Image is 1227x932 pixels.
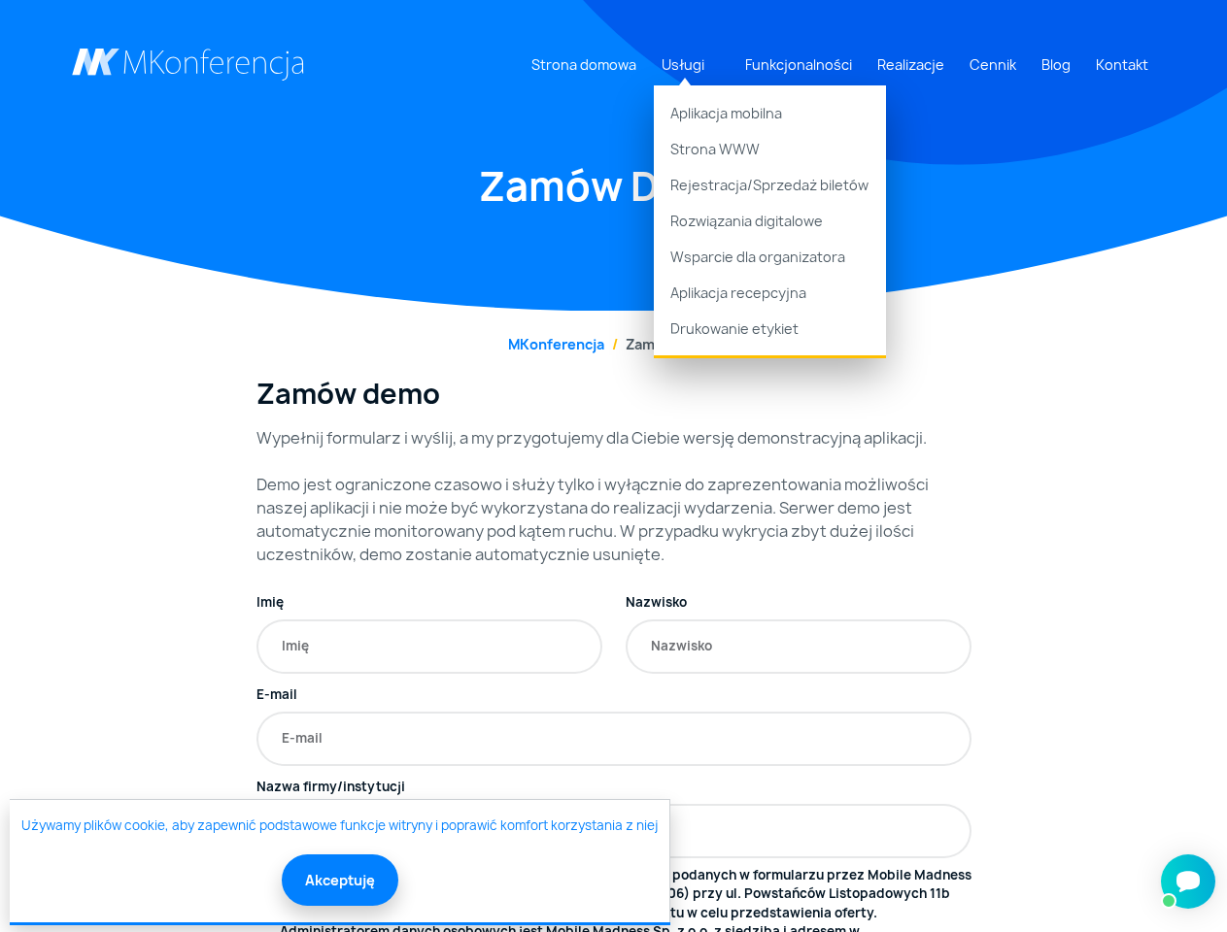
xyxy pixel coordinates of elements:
[256,426,971,449] p: Wypełnij formularz i wyślij, a my przygotujemy dla Ciebie wersję demonstracyjną aplikacji.
[654,275,886,311] a: Aplikacja recepcyjna
[256,378,971,411] h3: Zamów demo
[604,334,719,354] li: Zamów DEMO
[737,47,860,83] a: Funkcjonalności
[256,778,405,797] label: Nazwa firmy/instytucji
[654,203,886,239] a: Rozwiązania digitalowe
[72,334,1156,354] nav: breadcrumb
[508,335,604,353] a: MKonferencja
[626,593,687,613] label: Nazwisko
[1034,47,1078,83] a: Blog
[72,160,1156,213] h1: Zamów DEMO
[962,47,1024,83] a: Cennik
[256,685,297,705] label: E-mail
[869,47,952,83] a: Realizacje
[1161,854,1215,909] iframe: Smartsupp widget button
[654,131,886,167] a: Strona WWW
[654,85,886,131] a: Aplikacja mobilna
[654,311,886,356] a: Drukowanie etykiet
[524,47,644,83] a: Strona domowa
[256,473,971,566] p: Demo jest ograniczone czasowo i służy tylko i wyłącznie do zaprezentowania możliwości naszej apli...
[282,854,398,906] button: Akceptuję
[626,619,971,674] input: Nazwisko
[256,619,602,674] input: Imię
[256,712,971,766] input: E-mail
[21,816,658,836] a: Używamy plików cookie, aby zapewnić podstawowe funkcje witryny i poprawić komfort korzystania z niej
[654,167,886,203] a: Rejestracja/Sprzedaż biletów
[654,47,712,83] a: Usługi
[1088,47,1156,83] a: Kontakt
[256,593,284,613] label: Imię
[654,239,886,275] a: Wsparcie dla organizatora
